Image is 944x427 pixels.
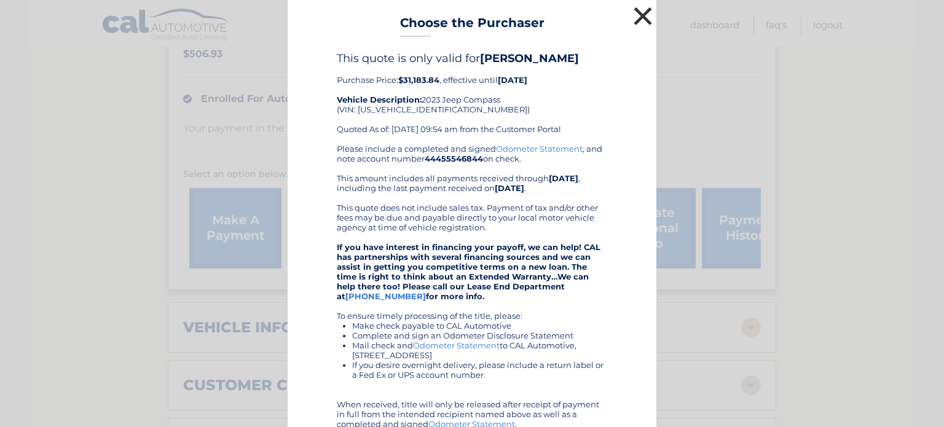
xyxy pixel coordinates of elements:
strong: Vehicle Description: [337,95,422,104]
li: Make check payable to CAL Automotive [352,321,607,331]
a: Odometer Statement [413,340,500,350]
b: 44455546844 [425,154,483,163]
div: Purchase Price: , effective until 2023 Jeep Compass (VIN: [US_VEHICLE_IDENTIFICATION_NUMBER]) Quo... [337,52,607,144]
b: [DATE] [549,173,578,183]
li: Complete and sign an Odometer Disclosure Statement [352,331,607,340]
h4: This quote is only valid for [337,52,607,65]
li: Mail check and to CAL Automotive, [STREET_ADDRESS] [352,340,607,360]
b: [PERSON_NAME] [480,52,579,65]
a: [PHONE_NUMBER] [345,291,426,301]
button: × [631,4,655,28]
strong: If you have interest in financing your payoff, we can help! CAL has partnerships with several fin... [337,242,600,301]
a: Odometer Statement [496,144,583,154]
b: [DATE] [498,75,527,85]
li: If you desire overnight delivery, please include a return label or a Fed Ex or UPS account number. [352,360,607,380]
h3: Choose the Purchaser [400,15,545,37]
b: [DATE] [495,183,524,193]
b: $31,183.84 [398,75,439,85]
